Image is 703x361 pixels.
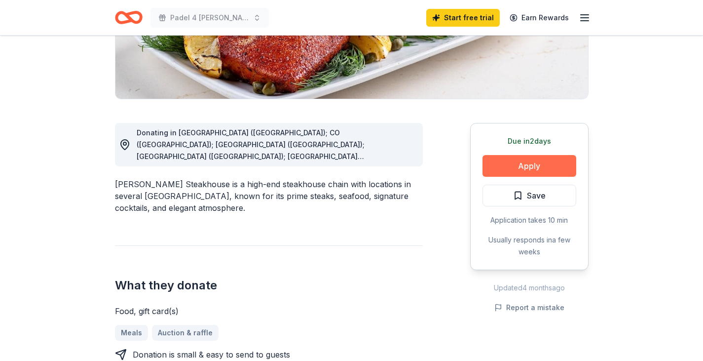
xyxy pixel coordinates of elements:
div: Application takes 10 min [482,214,576,226]
div: Food, gift card(s) [115,305,423,317]
div: Due in 2 days [482,135,576,147]
span: Donating in [GEOGRAPHIC_DATA] ([GEOGRAPHIC_DATA]); CO ([GEOGRAPHIC_DATA]); [GEOGRAPHIC_DATA] ([GE... [137,128,409,208]
a: Home [115,6,143,29]
div: Donation is small & easy to send to guests [133,349,290,361]
a: Start free trial [426,9,500,27]
a: Earn Rewards [504,9,575,27]
button: Padel 4 [PERSON_NAME] [150,8,269,28]
h2: What they donate [115,278,423,293]
span: Save [527,189,546,202]
button: Apply [482,155,576,177]
div: Updated 4 months ago [470,282,589,294]
div: Usually responds in a few weeks [482,234,576,258]
span: Padel 4 [PERSON_NAME] [170,12,249,24]
a: Auction & raffle [152,325,219,341]
button: Report a mistake [494,302,564,314]
a: Meals [115,325,148,341]
div: [PERSON_NAME] Steakhouse is a high-end steakhouse chain with locations in several [GEOGRAPHIC_DAT... [115,178,423,214]
button: Save [482,185,576,206]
